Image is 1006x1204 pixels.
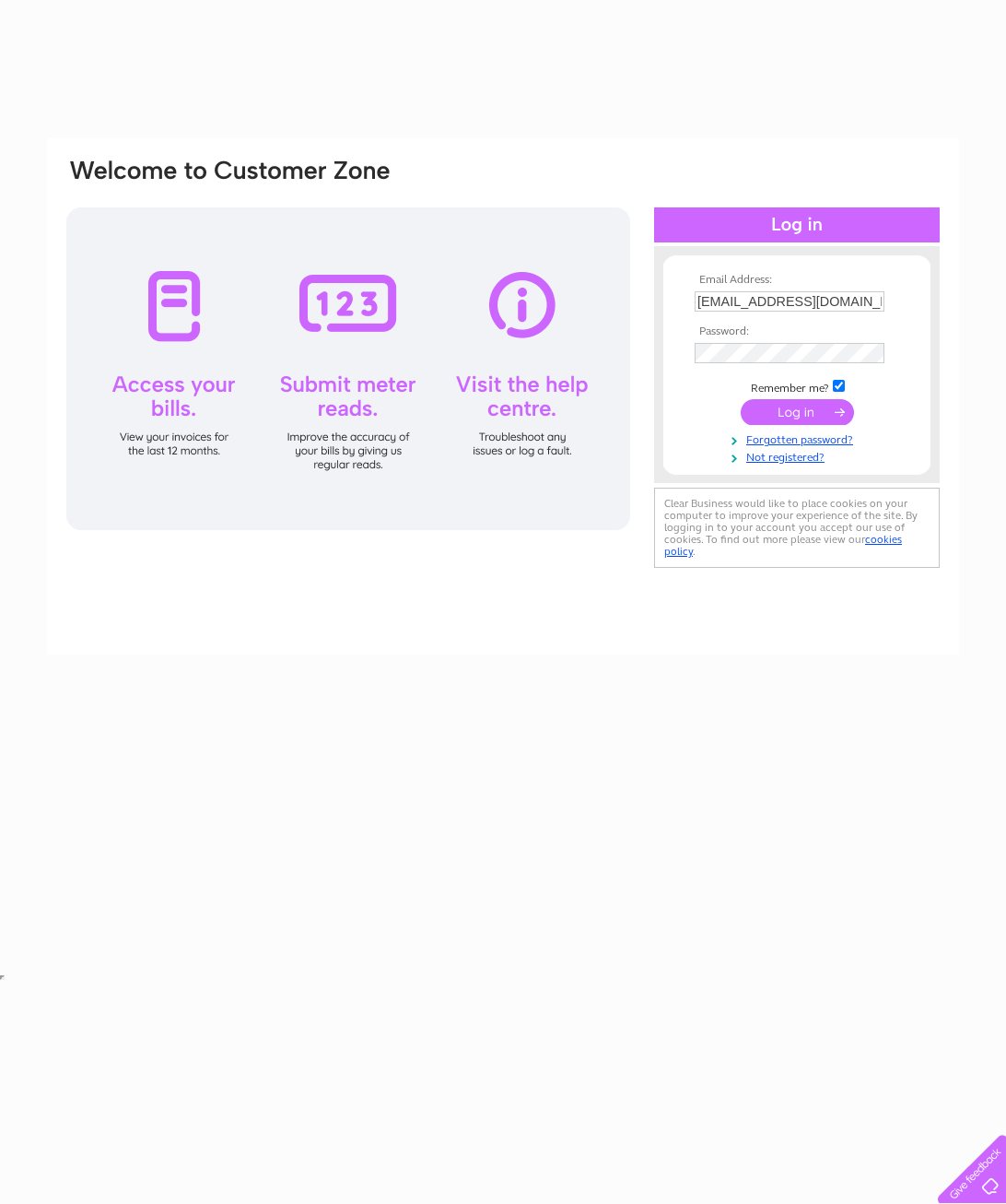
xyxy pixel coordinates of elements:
div: Clear Business would like to place cookies on your computer to improve your experience of the sit... [654,488,940,568]
a: Forgotten password? [695,430,904,447]
td: Remember me? [690,377,904,395]
a: cookies policy [664,533,902,558]
th: Email Address: [690,274,904,287]
a: Not registered? [695,447,904,465]
th: Password: [690,325,904,338]
input: Submit [741,399,854,425]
